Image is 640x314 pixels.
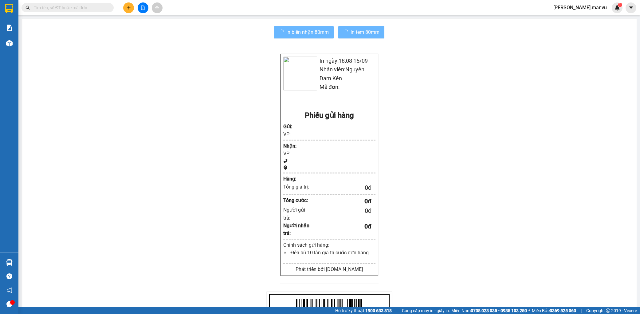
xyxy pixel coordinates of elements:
[283,265,375,273] div: Phát triển bởi [DOMAIN_NAME]
[628,5,634,10] span: caret-down
[528,309,530,312] span: ⚪️
[626,2,636,13] button: caret-down
[5,4,13,13] img: logo-vxr
[606,308,610,313] span: copyright
[138,2,148,13] button: file-add
[310,222,371,231] div: 0 đ
[283,241,375,249] div: Chính sách gửi hàng:
[6,273,12,279] span: question-circle
[283,65,375,83] li: Nhân viên: Nguyên Dam Kền
[155,6,159,10] span: aim
[310,197,371,206] div: 0 đ
[283,175,303,183] div: Hàng:
[286,28,329,36] span: In biên nhận 80mm
[283,123,295,130] div: Gửi :
[402,307,450,314] span: Cung cấp máy in - giấy in:
[279,30,286,34] span: loading
[550,308,576,313] strong: 0369 525 060
[141,6,145,10] span: file-add
[614,5,620,10] img: icon-new-feature
[532,307,576,314] span: Miền Bắc
[310,206,371,216] div: 0 đ
[123,2,134,13] button: plus
[283,222,310,237] div: Người nhận trả:
[127,6,131,10] span: plus
[283,197,310,204] div: Tổng cước:
[34,4,106,11] input: Tìm tên, số ĐT hoặc mã đơn
[283,110,375,121] div: Phiếu gửi hàng
[310,183,371,193] div: 0 đ
[471,308,527,313] strong: 0708 023 035 - 0935 103 250
[283,165,288,170] span: environment
[152,2,163,13] button: aim
[6,287,12,293] span: notification
[351,28,379,36] span: In tem 80mm
[283,183,310,191] div: Tổng giá trị:
[338,26,384,38] button: In tem 80mm
[6,301,12,307] span: message
[283,142,295,150] div: Nhận :
[6,259,13,266] img: warehouse-icon
[619,3,621,7] span: 1
[289,249,375,256] li: Đền bù 10 lần giá trị cước đơn hàng
[283,159,288,163] span: phone
[283,57,317,90] img: logo.jpg
[343,30,351,34] span: loading
[26,6,30,10] span: search
[283,206,310,221] div: Người gửi trả:
[283,130,295,138] div: VP:
[283,83,375,91] li: Mã đơn:
[283,57,375,65] li: In ngày: 18:08 15/09
[581,307,582,314] span: |
[618,3,622,7] sup: 1
[335,307,392,314] span: Hỗ trợ kỹ thuật:
[6,40,13,46] img: warehouse-icon
[283,150,295,157] div: VP:
[365,308,392,313] strong: 1900 633 818
[274,26,334,38] button: In biên nhận 80mm
[6,25,13,31] img: solution-icon
[451,307,527,314] span: Miền Nam
[548,4,612,11] span: [PERSON_NAME].manvu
